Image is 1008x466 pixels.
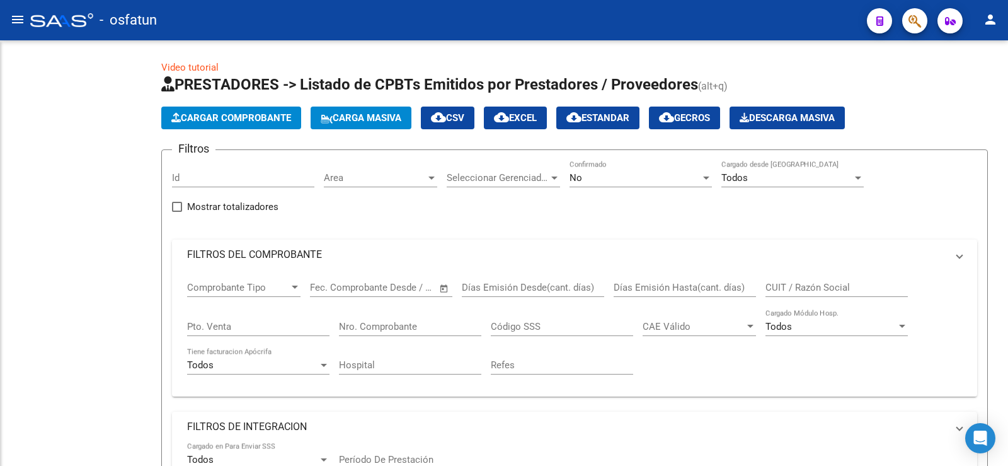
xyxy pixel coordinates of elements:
[730,107,845,129] app-download-masive: Descarga masiva de comprobantes (adjuntos)
[740,112,835,124] span: Descarga Masiva
[187,282,289,293] span: Comprobante Tipo
[431,112,464,124] span: CSV
[437,281,452,296] button: Open calendar
[730,107,845,129] button: Descarga Masiva
[421,107,474,129] button: CSV
[321,112,401,124] span: Carga Masiva
[161,76,698,93] span: PRESTADORES -> Listado de CPBTs Emitidos por Prestadores / Proveedores
[659,110,674,125] mat-icon: cloud_download
[566,110,581,125] mat-icon: cloud_download
[172,270,977,397] div: FILTROS DEL COMPROBANTE
[494,110,509,125] mat-icon: cloud_download
[187,359,214,371] span: Todos
[698,80,728,92] span: (alt+q)
[161,62,219,73] a: Video tutorial
[187,248,947,262] mat-panel-title: FILTROS DEL COMPROBANTE
[324,172,426,183] span: Area
[310,282,361,293] input: Fecha inicio
[570,172,582,183] span: No
[659,112,710,124] span: Gecros
[765,321,792,332] span: Todos
[172,240,977,270] mat-expansion-panel-header: FILTROS DEL COMPROBANTE
[965,423,995,453] div: Open Intercom Messenger
[556,107,639,129] button: Estandar
[171,112,291,124] span: Cargar Comprobante
[447,172,549,183] span: Seleccionar Gerenciador
[161,107,301,129] button: Cargar Comprobante
[100,6,157,34] span: - osfatun
[10,12,25,27] mat-icon: menu
[311,107,411,129] button: Carga Masiva
[494,112,537,124] span: EXCEL
[172,412,977,442] mat-expansion-panel-header: FILTROS DE INTEGRACION
[566,112,629,124] span: Estandar
[187,420,947,434] mat-panel-title: FILTROS DE INTEGRACION
[649,107,720,129] button: Gecros
[721,172,748,183] span: Todos
[172,140,215,158] h3: Filtros
[983,12,998,27] mat-icon: person
[484,107,547,129] button: EXCEL
[643,321,745,332] span: CAE Válido
[431,110,446,125] mat-icon: cloud_download
[187,199,278,214] span: Mostrar totalizadores
[372,282,433,293] input: Fecha fin
[187,454,214,465] span: Todos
